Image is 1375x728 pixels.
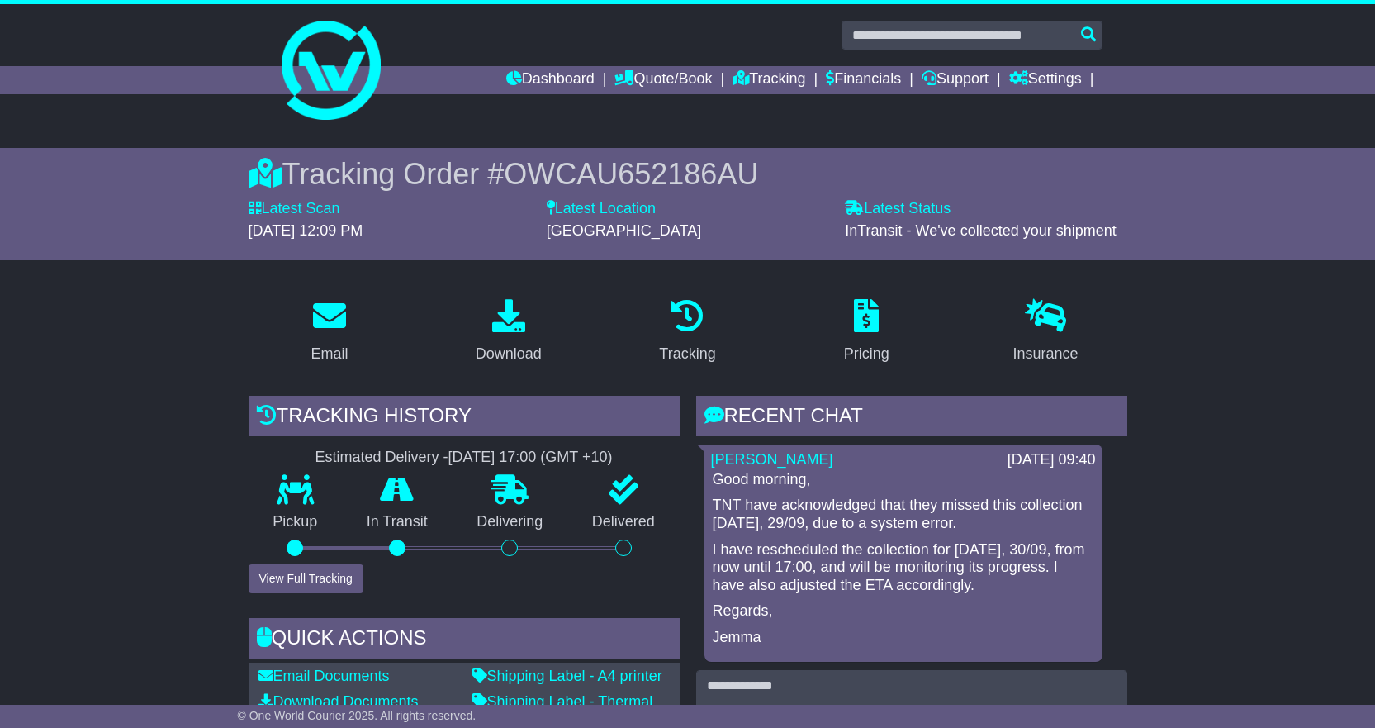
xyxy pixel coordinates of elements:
[342,513,453,531] p: In Transit
[713,497,1094,532] p: TNT have acknowledged that they missed this collection [DATE], 29/09, due to a system error.
[249,156,1127,192] div: Tracking Order #
[249,396,680,440] div: Tracking history
[614,66,712,94] a: Quote/Book
[238,709,477,722] span: © One World Courier 2025. All rights reserved.
[733,66,805,94] a: Tracking
[648,293,726,371] a: Tracking
[249,618,680,663] div: Quick Actions
[567,513,680,531] p: Delivered
[249,513,343,531] p: Pickup
[1003,293,1089,371] a: Insurance
[547,222,701,239] span: [GEOGRAPHIC_DATA]
[258,668,390,684] a: Email Documents
[249,222,363,239] span: [DATE] 12:09 PM
[504,157,758,191] span: OWCAU652186AU
[249,200,340,218] label: Latest Scan
[249,449,680,467] div: Estimated Delivery -
[844,343,889,365] div: Pricing
[311,343,348,365] div: Email
[476,343,542,365] div: Download
[922,66,989,94] a: Support
[826,66,901,94] a: Financials
[711,451,833,468] a: [PERSON_NAME]
[845,200,951,218] label: Latest Status
[713,471,1094,489] p: Good morning,
[465,293,552,371] a: Download
[249,564,363,593] button: View Full Tracking
[713,541,1094,595] p: I have rescheduled the collection for [DATE], 30/09, from now until 17:00, and will be monitoring...
[448,449,613,467] div: [DATE] 17:00 (GMT +10)
[506,66,595,94] a: Dashboard
[453,513,568,531] p: Delivering
[472,668,662,684] a: Shipping Label - A4 printer
[300,293,358,371] a: Email
[258,693,419,710] a: Download Documents
[659,343,715,365] div: Tracking
[696,396,1127,440] div: RECENT CHAT
[713,602,1094,621] p: Regards,
[472,693,653,728] a: Shipping Label - Thermal printer
[1009,66,1082,94] a: Settings
[833,293,900,371] a: Pricing
[713,629,1094,647] p: Jemma
[845,222,1117,239] span: InTransit - We've collected your shipment
[1013,343,1079,365] div: Insurance
[1008,451,1096,469] div: [DATE] 09:40
[547,200,656,218] label: Latest Location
